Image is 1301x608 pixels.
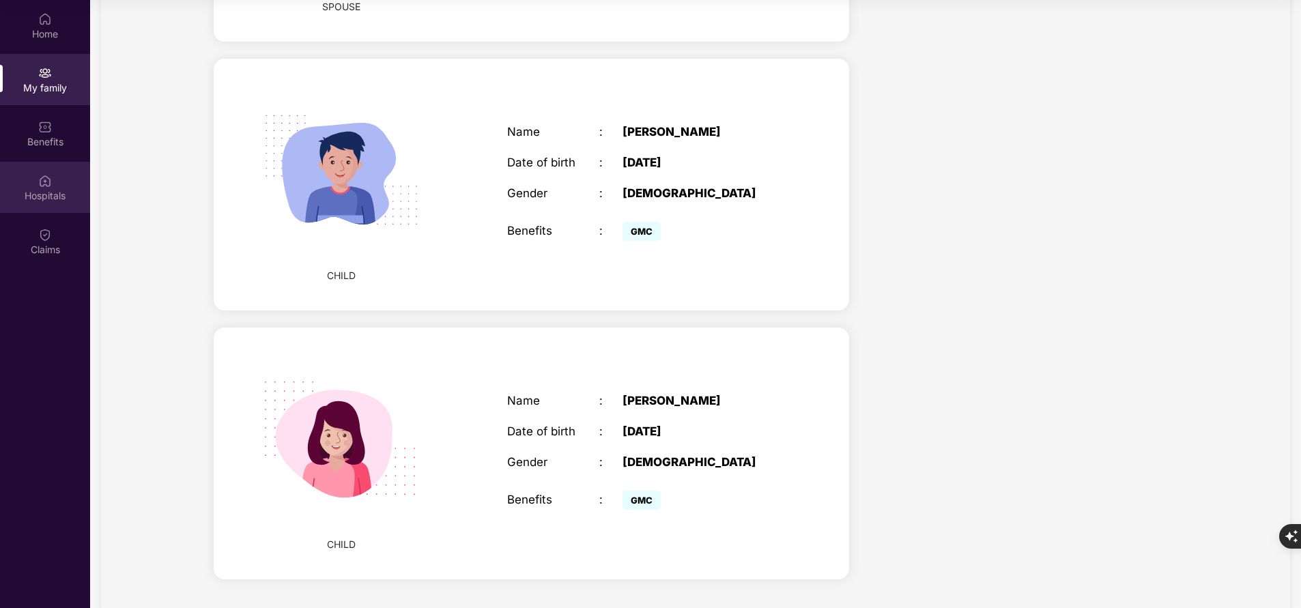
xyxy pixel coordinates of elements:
div: : [599,186,623,200]
div: Benefits [507,493,599,506]
div: [DATE] [623,156,784,169]
img: svg+xml;base64,PHN2ZyB3aWR0aD0iMjAiIGhlaWdodD0iMjAiIHZpZXdCb3g9IjAgMCAyMCAyMCIgZmlsbD0ibm9uZSIgeG... [38,66,52,80]
span: GMC [623,491,661,510]
div: Name [507,394,599,407]
div: [DATE] [623,424,784,438]
div: : [599,224,623,237]
img: svg+xml;base64,PHN2ZyB4bWxucz0iaHR0cDovL3d3dy53My5vcmcvMjAwMC9zdmciIHdpZHRoPSIyMjQiIGhlaWdodD0iMT... [243,341,439,537]
div: : [599,493,623,506]
span: CHILD [327,537,356,552]
span: GMC [623,222,661,241]
div: Gender [507,186,599,200]
img: svg+xml;base64,PHN2ZyBpZD0iSG9tZSIgeG1sbnM9Imh0dHA6Ly93d3cudzMub3JnLzIwMDAvc3ZnIiB3aWR0aD0iMjAiIG... [38,12,52,26]
div: Date of birth [507,424,599,438]
div: Name [507,125,599,139]
div: [DEMOGRAPHIC_DATA] [623,186,784,200]
div: : [599,455,623,469]
img: svg+xml;base64,PHN2ZyBpZD0iQ2xhaW0iIHhtbG5zPSJodHRwOi8vd3d3LnczLm9yZy8yMDAwL3N2ZyIgd2lkdGg9IjIwIi... [38,228,52,242]
img: svg+xml;base64,PHN2ZyBpZD0iSG9zcGl0YWxzIiB4bWxucz0iaHR0cDovL3d3dy53My5vcmcvMjAwMC9zdmciIHdpZHRoPS... [38,174,52,188]
div: [PERSON_NAME] [623,125,784,139]
div: : [599,394,623,407]
div: Date of birth [507,156,599,169]
div: : [599,424,623,438]
div: : [599,125,623,139]
div: [DEMOGRAPHIC_DATA] [623,455,784,469]
div: : [599,156,623,169]
div: Benefits [507,224,599,237]
span: CHILD [327,268,356,283]
img: svg+xml;base64,PHN2ZyB4bWxucz0iaHR0cDovL3d3dy53My5vcmcvMjAwMC9zdmciIHdpZHRoPSIyMjQiIGhlaWdodD0iMT... [243,72,439,268]
div: [PERSON_NAME] [623,394,784,407]
div: Gender [507,455,599,469]
img: svg+xml;base64,PHN2ZyBpZD0iQmVuZWZpdHMiIHhtbG5zPSJodHRwOi8vd3d3LnczLm9yZy8yMDAwL3N2ZyIgd2lkdGg9Ij... [38,120,52,134]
